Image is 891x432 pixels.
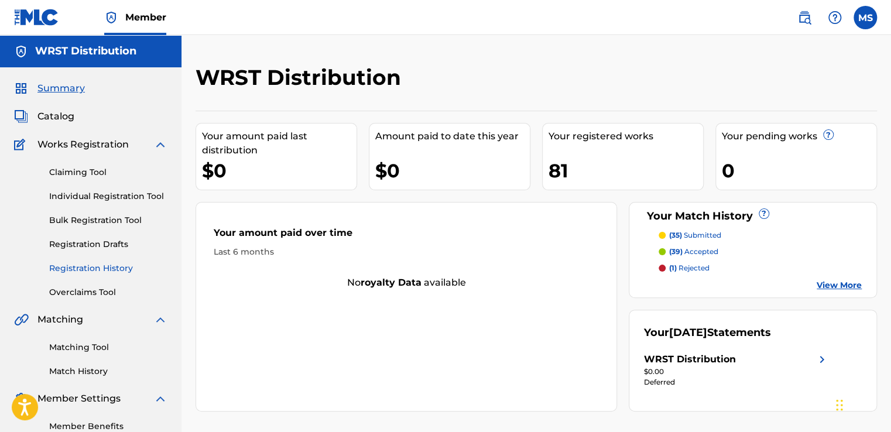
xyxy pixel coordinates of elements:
div: Last 6 months [214,246,599,258]
a: WRST Distributionright chevron icon$0.00Deferred [644,352,829,388]
div: Amount paid to date this year [375,129,530,143]
strong: royalty data [361,277,421,288]
img: expand [153,313,167,327]
img: Summary [14,81,28,95]
a: Claiming Tool [49,166,167,179]
a: Registration History [49,262,167,275]
h2: WRST Distribution [196,64,407,91]
div: $0.00 [644,366,829,377]
h5: WRST Distribution [35,44,136,58]
div: Drag [836,388,843,423]
p: rejected [669,263,710,273]
img: Member Settings [14,392,28,406]
img: Matching [14,313,29,327]
a: Overclaims Tool [49,286,167,299]
img: search [797,11,811,25]
div: User Menu [854,6,877,29]
a: Bulk Registration Tool [49,214,167,227]
span: Catalog [37,109,74,124]
div: $0 [202,157,357,184]
img: Works Registration [14,138,29,152]
iframe: Chat Widget [832,376,891,432]
a: SummarySummary [14,81,85,95]
span: ? [824,130,833,139]
div: No available [196,276,616,290]
p: accepted [669,246,718,257]
img: Top Rightsholder [104,11,118,25]
a: (35) submitted [659,230,862,241]
div: Your pending works [722,129,876,143]
span: Member Settings [37,392,121,406]
a: Match History [49,365,167,378]
img: expand [153,392,167,406]
img: right chevron icon [815,352,829,366]
span: (39) [669,247,683,256]
a: (1) rejected [659,263,862,273]
div: WRST Distribution [644,352,736,366]
span: Member [125,11,166,24]
span: Works Registration [37,138,129,152]
div: Your Match History [644,208,862,224]
span: Matching [37,313,83,327]
img: Accounts [14,44,28,59]
a: View More [817,279,862,292]
div: Your amount paid over time [214,226,599,246]
a: (39) accepted [659,246,862,257]
img: help [828,11,842,25]
span: (35) [669,231,682,239]
div: Your Statements [644,325,771,341]
a: Individual Registration Tool [49,190,167,203]
div: Help [823,6,847,29]
a: Matching Tool [49,341,167,354]
div: 81 [549,157,703,184]
div: Your registered works [549,129,703,143]
p: submitted [669,230,721,241]
span: ? [759,209,769,218]
img: MLC Logo [14,9,59,26]
span: [DATE] [669,326,707,339]
span: Summary [37,81,85,95]
div: Your amount paid last distribution [202,129,357,157]
img: Catalog [14,109,28,124]
div: 0 [722,157,876,184]
img: expand [153,138,167,152]
a: CatalogCatalog [14,109,74,124]
a: Registration Drafts [49,238,167,251]
div: Deferred [644,377,829,388]
a: Public Search [793,6,816,29]
span: (1) [669,263,677,272]
div: $0 [375,157,530,184]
